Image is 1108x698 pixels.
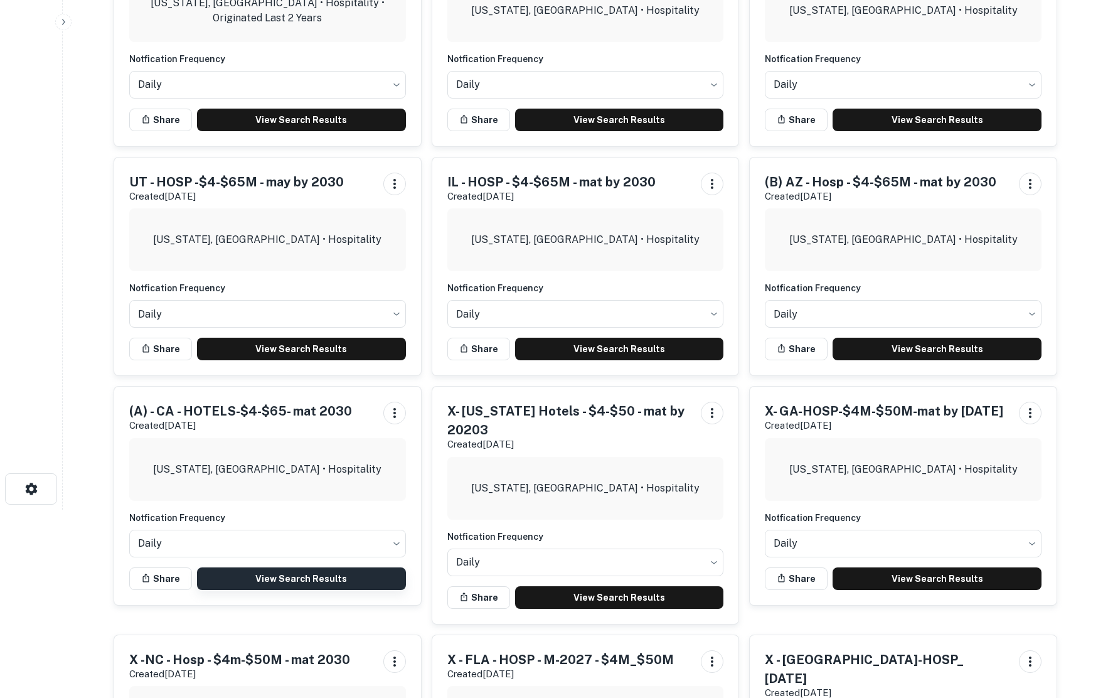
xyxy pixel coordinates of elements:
[765,650,1009,688] h5: X - [GEOGRAPHIC_DATA]-HOSP_ [DATE]
[765,281,1041,295] h6: Notfication Frequency
[789,462,1018,477] p: [US_STATE], [GEOGRAPHIC_DATA] • Hospitality
[447,667,674,682] p: Created [DATE]
[765,296,1041,331] div: Without label
[129,67,406,102] div: Without label
[447,109,510,131] button: Share
[447,437,691,452] p: Created [DATE]
[447,650,674,669] h5: X - FLA - HOSP - M-2027 - $4M_$50M
[765,189,996,204] p: Created [DATE]
[447,52,724,66] h6: Notfication Frequency
[447,173,656,191] h5: IL - HOSP - $4-$65M - mat by 2030
[447,281,724,295] h6: Notfication Frequency
[765,511,1041,525] h6: Notfication Frequency
[129,173,344,191] h5: UT - HOSP -$4-$65M - may by 2030
[789,232,1018,247] p: [US_STATE], [GEOGRAPHIC_DATA] • Hospitality
[447,530,724,544] h6: Notfication Frequency
[765,338,828,360] button: Share
[833,109,1041,131] a: View Search Results
[129,109,192,131] button: Share
[765,567,828,590] button: Share
[515,338,724,360] a: View Search Results
[129,52,406,66] h6: Notfication Frequency
[765,173,996,191] h5: (B) AZ - Hosp - $4-$65M - mat by 2030
[129,189,344,204] p: Created [DATE]
[447,586,510,609] button: Share
[153,232,381,247] p: [US_STATE], [GEOGRAPHIC_DATA] • Hospitality
[129,526,406,561] div: Without label
[789,3,1018,18] p: [US_STATE], [GEOGRAPHIC_DATA] • Hospitality
[129,567,192,590] button: Share
[515,109,724,131] a: View Search Results
[833,567,1041,590] a: View Search Results
[515,586,724,609] a: View Search Results
[129,511,406,525] h6: Notfication Frequency
[765,52,1041,66] h6: Notfication Frequency
[765,402,1003,421] h5: X- GA-HOSP-$4M-$50M-mat by [DATE]
[765,67,1041,102] div: Without label
[129,650,350,669] h5: X -NC - Hosp - $4m-$50M - mat 2030
[447,296,724,331] div: Without label
[197,567,406,590] a: View Search Results
[1045,598,1108,658] iframe: Chat Widget
[197,338,406,360] a: View Search Results
[765,526,1041,561] div: Without label
[447,189,656,204] p: Created [DATE]
[129,418,352,433] p: Created [DATE]
[447,338,510,360] button: Share
[833,338,1041,360] a: View Search Results
[447,67,724,102] div: Without label
[153,462,381,477] p: [US_STATE], [GEOGRAPHIC_DATA] • Hospitality
[129,402,352,421] h5: (A) - CA - HOTELS-$4-$65- mat 2030
[129,296,406,331] div: Without label
[447,545,724,580] div: Without label
[197,109,406,131] a: View Search Results
[129,667,350,682] p: Created [DATE]
[471,232,700,247] p: [US_STATE], [GEOGRAPHIC_DATA] • Hospitality
[765,109,828,131] button: Share
[447,402,691,439] h5: X- [US_STATE] Hotels - $4-$50 - mat by 20203
[129,338,192,360] button: Share
[129,281,406,295] h6: Notfication Frequency
[765,418,1003,433] p: Created [DATE]
[471,3,700,18] p: [US_STATE], [GEOGRAPHIC_DATA] • Hospitality
[471,481,700,496] p: [US_STATE], [GEOGRAPHIC_DATA] • Hospitality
